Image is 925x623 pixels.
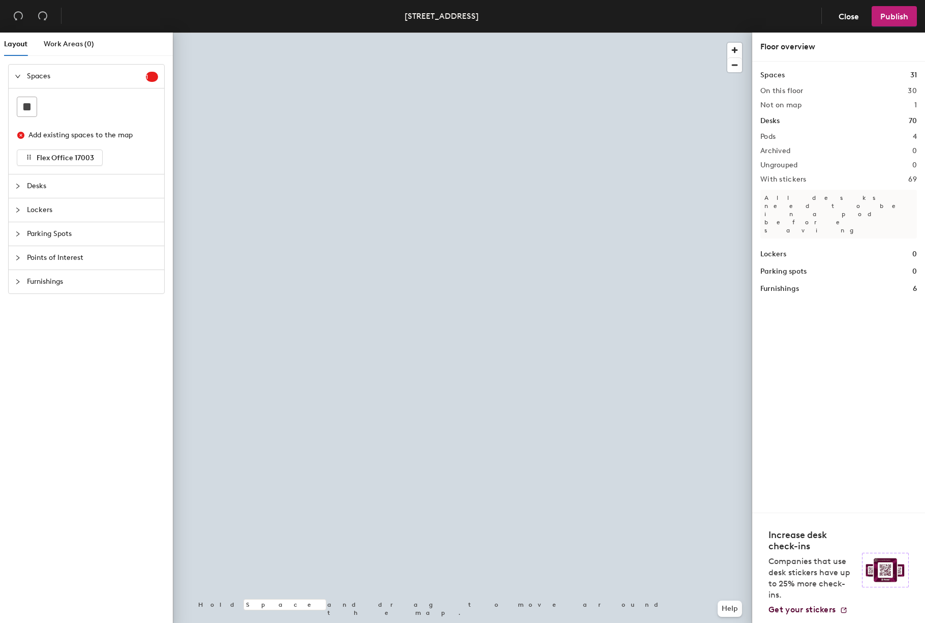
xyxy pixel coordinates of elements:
span: collapsed [15,255,21,261]
img: Sticker logo [862,553,909,587]
span: collapsed [15,231,21,237]
span: Lockers [27,198,158,222]
span: close-circle [17,132,24,139]
span: Points of Interest [27,246,158,270]
h2: 1 [914,101,917,109]
span: Work Areas (0) [44,40,94,48]
span: Publish [880,12,908,21]
div: Add existing spaces to the map [28,130,149,141]
span: Flex Office 17003 [37,154,94,162]
span: Close [839,12,859,21]
h1: 0 [912,249,917,260]
button: Close [830,6,868,26]
h2: 30 [908,87,917,95]
span: Layout [4,40,27,48]
div: [STREET_ADDRESS] [405,10,479,22]
h2: 0 [912,147,917,155]
h2: 4 [913,133,917,141]
button: Redo (⌘ + ⇧ + Z) [33,6,53,26]
div: Floor overview [760,41,917,53]
sup: 1 [146,72,158,82]
h2: Ungrouped [760,161,798,169]
h1: 0 [912,266,917,277]
span: collapsed [15,183,21,189]
h1: Desks [760,115,780,127]
span: Parking Spots [27,222,158,246]
button: Flex Office 17003 [17,150,103,166]
h4: Increase desk check-ins [768,529,856,552]
h1: 6 [913,283,917,294]
h2: 0 [912,161,917,169]
h1: 70 [909,115,917,127]
p: All desks need to be in a pod before saving [760,190,917,239]
h2: Pods [760,133,776,141]
span: collapsed [15,279,21,285]
button: Help [718,601,742,617]
h1: 31 [910,70,917,81]
h2: Archived [760,147,790,155]
span: 1 [146,73,158,80]
button: Publish [872,6,917,26]
h2: With stickers [760,175,807,184]
h2: Not on map [760,101,801,109]
span: expanded [15,73,21,79]
h1: Parking spots [760,266,807,277]
h1: Lockers [760,249,786,260]
span: collapsed [15,207,21,213]
span: Furnishings [27,270,158,293]
button: Undo (⌘ + Z) [8,6,28,26]
a: Get your stickers [768,605,848,615]
h2: 69 [908,175,917,184]
span: Get your stickers [768,605,836,614]
h2: On this floor [760,87,804,95]
h1: Furnishings [760,283,799,294]
span: Desks [27,174,158,198]
p: Companies that use desk stickers have up to 25% more check-ins. [768,556,856,601]
span: Spaces [27,65,146,88]
h1: Spaces [760,70,785,81]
